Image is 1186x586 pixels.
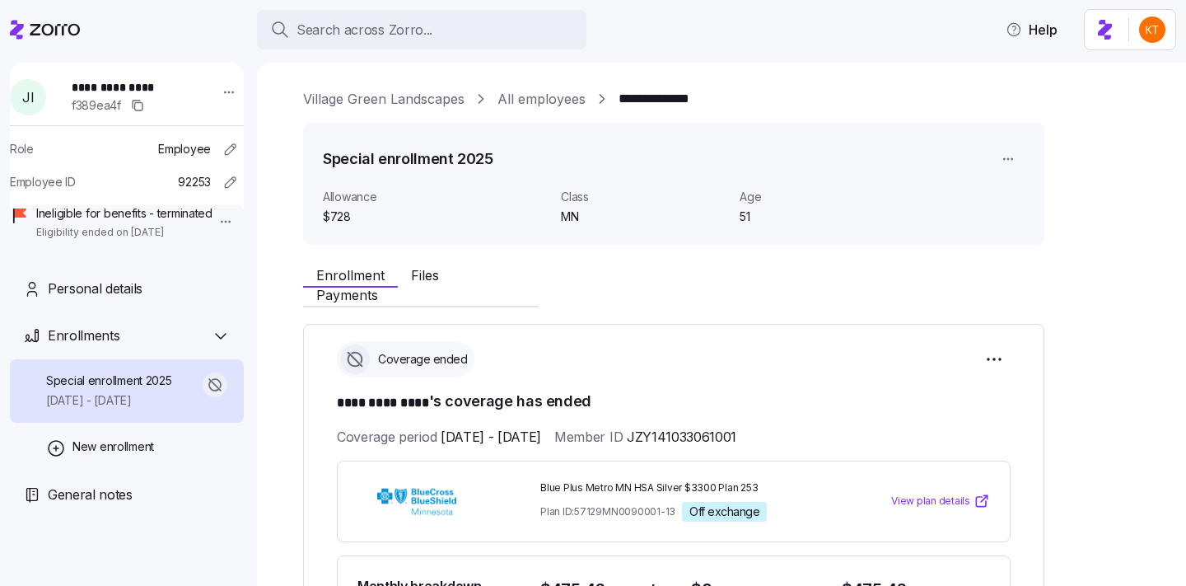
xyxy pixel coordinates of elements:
span: Role [10,141,34,157]
span: Help [1006,20,1058,40]
span: View plan details [891,494,970,509]
span: Employee ID [10,174,76,190]
a: Village Green Landscapes [303,89,465,110]
span: General notes [48,485,133,505]
a: View plan details [891,493,990,509]
span: Coverage period [337,427,541,448]
img: aad2ddc74cf02b1998d54877cdc71599 [1139,16,1165,43]
span: Enrollments [48,326,119,346]
span: Eligibility ended on [DATE] [36,226,212,240]
span: $728 [323,209,548,225]
span: Ineligible for benefits - terminated [36,205,212,222]
span: Allowance [323,189,548,205]
span: Employee [158,141,211,157]
span: JZY141033061001 [627,427,736,448]
span: Special enrollment 2025 [46,373,172,389]
span: [DATE] - [DATE] [441,427,541,448]
span: Plan ID: 57129MN0090001-13 [540,504,675,518]
img: BlueCross BlueShield of Minnesota [357,482,476,520]
h1: 's coverage has ended [337,391,1011,414]
span: Enrollment [316,269,385,282]
h1: Special enrollment 2025 [323,148,493,169]
span: Member ID [554,427,736,448]
span: MN [561,209,726,225]
span: Files [411,269,439,282]
a: All employees [497,89,586,110]
span: Coverage ended [373,351,467,368]
span: New enrollment [72,438,154,455]
span: 92253 [178,174,211,190]
button: Search across Zorro... [257,10,586,49]
span: Class [561,189,726,205]
span: J I [22,91,34,104]
span: Off exchange [689,504,759,519]
span: Age [740,189,905,205]
span: Blue Plus Metro MN HSA Silver $3300 Plan 253 [540,481,829,495]
span: 51 [740,209,905,225]
span: Search across Zorro... [296,20,432,40]
span: [DATE] - [DATE] [46,392,172,409]
span: f389ea4f [72,97,121,114]
span: Personal details [48,279,142,299]
button: Help [992,13,1071,46]
span: Payments [316,288,378,302]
